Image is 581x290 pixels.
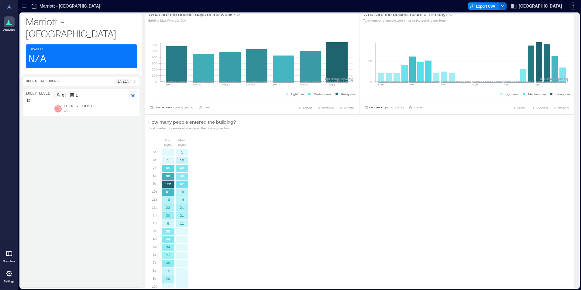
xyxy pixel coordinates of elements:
[148,105,195,111] button: Last 90 Days |[DATE]-[DATE]
[166,213,170,217] text: 30
[180,182,184,186] text: 52
[152,197,157,202] p: 11a
[166,245,170,249] text: 34
[378,83,383,86] text: 12am
[166,253,170,257] text: 27
[509,1,564,11] button: [GEOGRAPHIC_DATA]
[178,138,185,143] p: Mon
[303,106,312,109] span: EXPORT
[64,104,93,109] p: Executive Lounge
[338,105,356,111] button: OPTIONS
[152,189,157,194] p: 10a
[473,83,478,86] text: 12pm
[152,284,157,289] p: 10p
[148,11,235,18] p: What are the busiest days of the week?
[363,18,453,23] p: Total number of people who entered the building per Hour
[3,260,15,263] p: Floorplans
[181,150,183,154] text: 1
[163,143,172,147] p: 10/05
[246,83,255,86] text: [DATE]
[166,166,170,170] text: 65
[153,260,156,265] p: 7p
[519,3,562,9] span: [GEOGRAPHIC_DATA]
[1,246,17,265] a: Floorplans
[166,277,170,281] text: 20
[414,106,422,109] p: 1 Hour
[3,28,15,32] p: Analytics
[62,93,64,98] p: 0
[528,91,546,96] p: Medium use
[326,83,335,86] text: [DATE]
[531,105,550,111] button: COMPARE
[558,106,569,109] span: OPTIONS
[2,266,16,285] a: Settings
[148,18,240,23] p: Building Max Visits per Day
[152,43,157,47] tspan: 600
[152,74,157,77] tspan: 100
[193,83,201,86] text: [DATE]
[155,80,157,83] tspan: 0
[153,157,156,162] p: 6a
[40,3,100,9] p: Marriott - [GEOGRAPHIC_DATA]
[363,11,448,18] p: What are the busiest hours of the day?
[344,106,354,109] span: OPTIONS
[166,237,170,241] text: 44
[4,280,14,283] p: Settings
[26,91,50,96] p: Lobby Level
[166,269,170,273] text: 12
[29,47,43,52] p: Capacity
[153,150,156,154] p: 5a
[152,49,157,53] tspan: 500
[555,91,570,96] p: Heavy use
[180,166,184,170] text: 43
[180,198,184,202] text: 14
[152,205,157,210] p: 12p
[26,79,59,84] p: Operating Hours
[152,67,157,71] tspan: 200
[153,173,156,178] p: 8a
[152,61,157,65] tspan: 300
[316,105,335,111] button: COMPARE
[177,143,186,147] p: 10/06
[166,83,175,86] text: [DATE]
[167,285,169,288] text: 1
[203,106,211,109] p: 1 Day
[314,91,331,96] p: Medium use
[300,83,308,86] text: [DATE]
[517,106,527,109] span: EXPORT
[153,221,156,226] p: 2p
[166,229,170,233] text: 39
[291,91,304,96] p: Light use
[166,190,170,194] text: 81
[341,91,356,96] p: Heavy use
[506,91,518,96] p: Light use
[297,105,314,111] button: EXPORT
[153,268,156,273] p: 8p
[552,105,570,111] button: OPTIONS
[148,118,236,126] p: How many people entered the building?
[153,213,156,218] p: 1p
[322,106,334,109] span: COMPARE
[504,83,509,86] text: 4pm
[441,83,445,86] text: 8am
[167,221,169,225] text: 8
[153,229,156,233] p: 3p
[153,165,156,170] p: 7a
[219,83,228,86] text: [DATE]
[153,181,156,186] p: 9a
[180,174,184,178] text: 38
[2,15,17,33] a: Analytics
[166,174,170,178] text: 88
[165,138,170,143] p: Sun
[370,80,372,83] tspan: 0
[165,182,171,186] text: 126
[368,59,372,63] tspan: 50
[180,190,184,194] text: 16
[153,236,156,241] p: 4p
[64,109,71,114] p: Cafe
[152,55,157,59] tspan: 400
[167,158,169,162] text: 1
[118,79,129,84] p: 5a - 12a
[166,198,170,202] text: 18
[166,261,170,265] text: 35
